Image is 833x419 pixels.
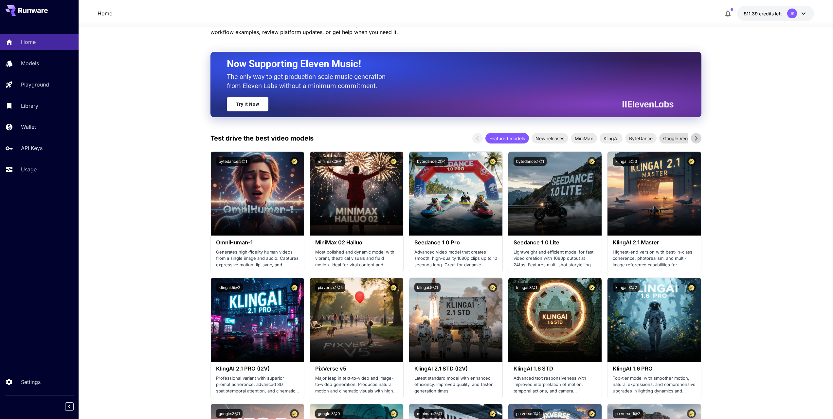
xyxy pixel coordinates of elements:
[508,278,602,362] img: alt
[744,11,759,16] span: $11.39
[414,157,448,166] button: bytedance:2@1
[414,239,497,246] h3: Seedance 1.0 Pro
[532,135,568,142] span: New releases
[414,283,441,292] button: klingai:5@1
[216,239,299,246] h3: OmniHuman‑1
[532,133,568,143] div: New releases
[65,402,74,411] button: Collapse sidebar
[485,135,529,142] span: Featured models
[514,366,596,372] h3: KlingAI 1.6 STD
[588,409,596,418] button: Certified Model – Vetted for best performance and includes a commercial license.
[389,157,398,166] button: Certified Model – Vetted for best performance and includes a commercial license.
[414,249,497,268] p: Advanced video model that creates smooth, high-quality 1080p clips up to 10 seconds long. Great f...
[21,378,41,386] p: Settings
[211,152,304,236] img: alt
[21,102,38,110] p: Library
[227,97,268,111] a: Try It Now
[216,366,299,372] h3: KlingAI 2.1 PRO (I2V)
[290,409,299,418] button: Certified Model – Vetted for best performance and includes a commercial license.
[613,283,640,292] button: klingai:3@2
[216,157,250,166] button: bytedance:5@1
[290,283,299,292] button: Certified Model – Vetted for best performance and includes a commercial license.
[216,249,299,268] p: Generates high-fidelity human videos from a single image and audio. Captures expressive motion, l...
[98,10,112,17] nav: breadcrumb
[514,239,596,246] h3: Seedance 1.0 Lite
[98,10,112,17] a: Home
[315,283,345,292] button: pixverse:1@5
[607,152,701,236] img: alt
[409,152,502,236] img: alt
[21,81,49,88] p: Playground
[290,157,299,166] button: Certified Model – Vetted for best performance and includes a commercial license.
[514,283,540,292] button: klingai:3@1
[514,375,596,394] p: Advanced text responsiveness with improved interpretation of motion, temporal actions, and camera...
[600,133,623,143] div: KlingAI
[310,152,403,236] img: alt
[613,375,696,394] p: Top-tier model with smoother motion, natural expressions, and comprehensive upgrades in lighting ...
[687,409,696,418] button: Certified Model – Vetted for best performance and includes a commercial license.
[613,157,640,166] button: klingai:5@3
[485,133,529,143] div: Featured models
[625,133,657,143] div: ByteDance
[514,409,543,418] button: pixverse:1@1
[488,409,497,418] button: Certified Model – Vetted for best performance and includes a commercial license.
[389,283,398,292] button: Certified Model – Vetted for best performance and includes a commercial license.
[514,157,547,166] button: bytedance:1@1
[315,409,343,418] button: google:3@0
[409,278,502,362] img: alt
[21,144,43,152] p: API Keys
[414,366,497,372] h3: KlingAI 2.1 STD (I2V)
[737,6,814,21] button: $11.39444JK
[21,38,36,46] p: Home
[613,249,696,268] p: Highest-end version with best-in-class coherence, photorealism, and multi-image reference capabil...
[315,366,398,372] h3: PixVerse v5
[759,11,782,16] span: credits left
[571,133,597,143] div: MiniMax
[588,283,596,292] button: Certified Model – Vetted for best performance and includes a commercial license.
[588,157,596,166] button: Certified Model – Vetted for best performance and includes a commercial license.
[744,10,782,17] div: $11.39444
[227,72,390,90] p: The only way to get production-scale music generation from Eleven Labs without a minimum commitment.
[687,283,696,292] button: Certified Model – Vetted for best performance and includes a commercial license.
[210,133,314,143] p: Test drive the best video models
[21,123,36,131] p: Wallet
[514,249,596,268] p: Lightweight and efficient model for fast video creation with 1080p output at 24fps. Features mult...
[310,278,403,362] img: alt
[687,157,696,166] button: Certified Model – Vetted for best performance and includes a commercial license.
[787,9,797,18] div: JK
[488,283,497,292] button: Certified Model – Vetted for best performance and includes a commercial license.
[488,157,497,166] button: Certified Model – Vetted for best performance and includes a commercial license.
[659,133,692,143] div: Google Veo
[216,375,299,394] p: Professional variant with superior prompt adherence, advanced 3D spatiotemporal attention, and ci...
[315,157,345,166] button: minimax:3@1
[607,278,701,362] img: alt
[315,375,398,394] p: Major leap in text-to-video and image-to-video generation. Produces natural motion and cinematic ...
[315,239,398,246] h3: MiniMax 02 Hailuo
[613,239,696,246] h3: KlingAI 2.1 Master
[227,58,669,70] h2: Now Supporting Eleven Music!
[21,165,37,173] p: Usage
[216,283,243,292] button: klingai:5@2
[414,375,497,394] p: Latest standard model with enhanced efficiency, improved quality, and faster generation times.
[216,409,243,418] button: google:3@1
[659,135,692,142] span: Google Veo
[315,249,398,268] p: Most polished and dynamic model with vibrant, theatrical visuals and fluid motion. Ideal for vira...
[70,401,79,412] div: Collapse sidebar
[600,135,623,142] span: KlingAI
[613,366,696,372] h3: KlingAI 1.6 PRO
[613,409,643,418] button: pixverse:1@2
[625,135,657,142] span: ByteDance
[389,409,398,418] button: Certified Model – Vetted for best performance and includes a commercial license.
[571,135,597,142] span: MiniMax
[414,409,444,418] button: minimax:2@1
[21,59,39,67] p: Models
[211,278,304,362] img: alt
[508,152,602,236] img: alt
